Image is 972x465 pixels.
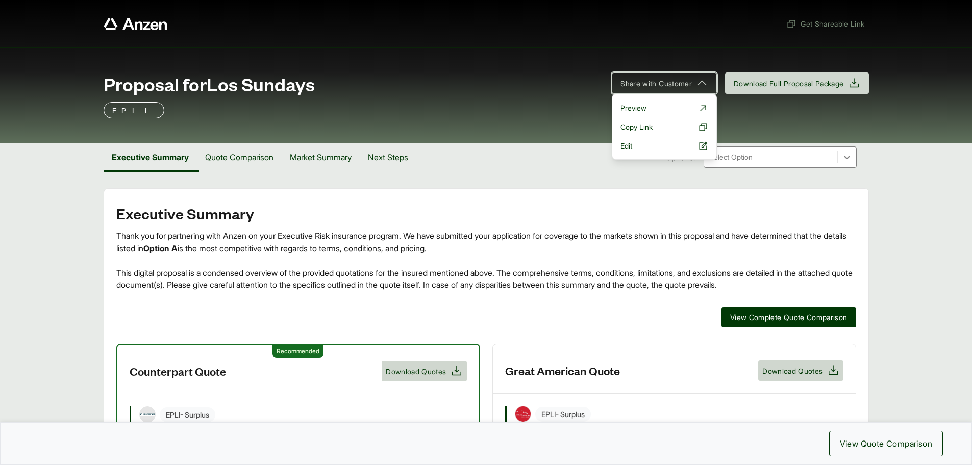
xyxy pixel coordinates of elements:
p: EPLI [112,104,156,116]
span: Get Shareable Link [786,18,864,29]
a: Anzen website [104,18,167,30]
span: Copy Link [620,121,653,132]
span: Share with Customer [620,78,692,89]
button: Executive Summary [104,143,197,172]
button: Next Steps [360,143,416,172]
span: Download Full Proposal Package [734,78,844,89]
button: Market Summary [282,143,360,172]
button: Share with Customer [612,72,717,94]
a: Edit [616,136,712,155]
span: Preview [620,103,646,113]
button: Quote Comparison [197,143,282,172]
img: Great American [515,406,531,422]
span: Edit [620,140,632,151]
h3: Counterpart Quote [130,363,226,379]
button: Get Shareable Link [782,14,868,33]
span: Proposal for Los Sundays [104,74,315,94]
button: Download Quotes [382,361,466,381]
span: EPLI - Surplus [535,407,591,422]
div: Thank you for partnering with Anzen on your Executive Risk insurance program. We have submitted y... [116,230,856,291]
img: Counterpart [140,413,155,416]
a: Preview [616,99,712,117]
span: View Complete Quote Comparison [730,312,848,323]
button: View Quote Comparison [829,431,943,456]
span: Download Quotes [762,365,823,376]
strong: Option A [143,243,178,253]
button: Copy Link [616,117,712,136]
button: View Complete Quote Comparison [721,307,856,327]
span: Download Quotes [386,366,446,377]
h3: Great American Quote [505,363,620,378]
button: Download Quotes [758,360,843,381]
span: View Quote Comparison [840,437,932,450]
span: EPLI - Surplus [160,407,215,422]
h2: Executive Summary [116,205,856,222]
button: Download Full Proposal Package [725,72,869,94]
